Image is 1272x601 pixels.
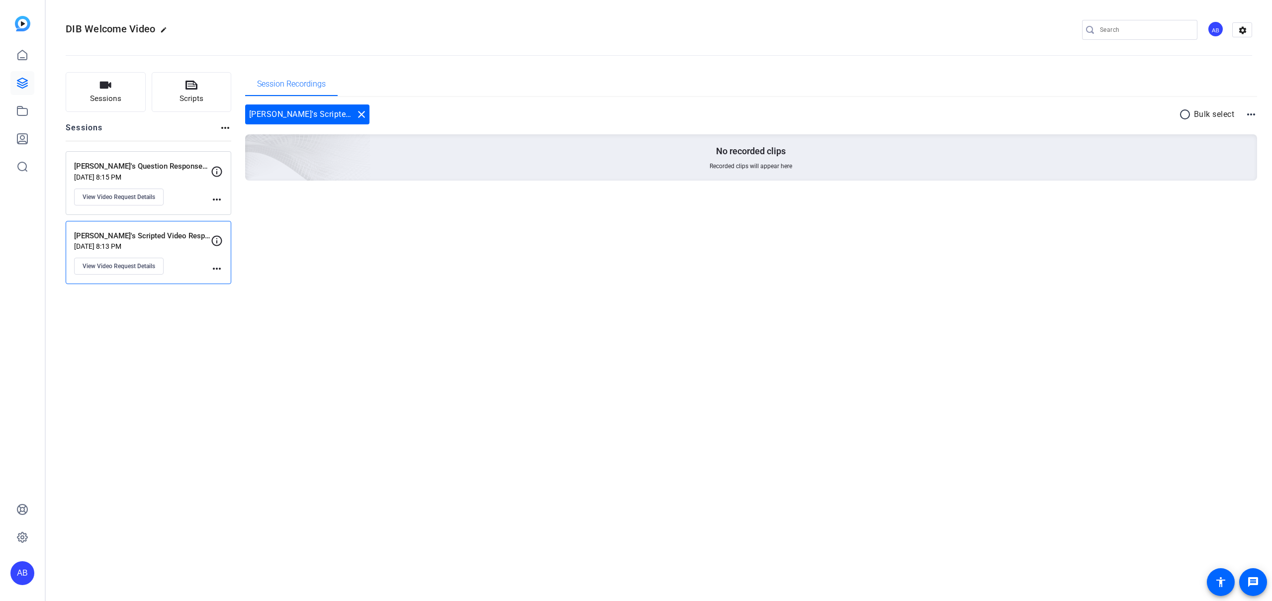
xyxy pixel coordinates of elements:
[74,189,164,205] button: View Video Request Details
[180,93,203,104] span: Scripts
[1194,108,1235,120] p: Bulk select
[219,122,231,134] mat-icon: more_horiz
[15,16,30,31] img: blue-gradient.svg
[710,162,792,170] span: Recorded clips will appear here
[90,93,121,104] span: Sessions
[356,108,367,120] mat-icon: close
[257,80,326,88] span: Session Recordings
[152,72,232,112] button: Scripts
[1247,576,1259,588] mat-icon: message
[160,26,172,38] mat-icon: edit
[716,145,786,157] p: No recorded clips
[1179,108,1194,120] mat-icon: radio_button_unchecked
[1100,24,1189,36] input: Search
[66,122,103,141] h2: Sessions
[10,561,34,585] div: AB
[66,72,146,112] button: Sessions
[74,161,211,172] p: [PERSON_NAME]'s Question Responses Recordings
[245,104,369,124] div: [PERSON_NAME]'s Scripted Video Response
[74,173,211,181] p: [DATE] 8:15 PM
[74,242,211,250] p: [DATE] 8:13 PM
[1245,108,1257,120] mat-icon: more_horiz
[83,193,155,201] span: View Video Request Details
[74,230,211,242] p: [PERSON_NAME]'s Scripted Video Response
[1215,576,1227,588] mat-icon: accessibility
[66,23,155,35] span: DIB Welcome Video
[211,263,223,275] mat-icon: more_horiz
[74,258,164,275] button: View Video Request Details
[1233,23,1253,38] mat-icon: settings
[1207,21,1224,37] div: AB
[134,36,371,252] img: embarkstudio-empty-session.png
[211,194,223,205] mat-icon: more_horiz
[83,262,155,270] span: View Video Request Details
[1207,21,1225,38] ngx-avatar: Andrew Burklund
